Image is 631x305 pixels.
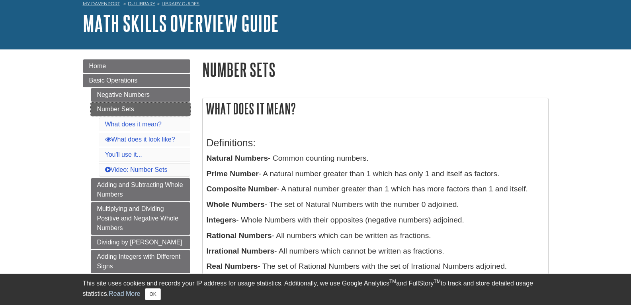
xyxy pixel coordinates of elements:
[207,200,265,209] b: Whole Numbers
[207,154,268,162] b: Natural Numbers
[207,230,544,242] p: - All numbers which can be written as fractions.
[89,77,138,84] span: Basic Operations
[91,236,190,249] a: Dividing by [PERSON_NAME]
[83,59,190,73] a: Home
[202,59,549,80] h1: Number Sets
[434,279,441,284] sup: TM
[162,1,199,6] a: Library Guides
[91,88,190,102] a: Negative Numbers
[105,166,168,173] a: Video: Number Sets
[389,279,396,284] sup: TM
[83,11,279,35] a: Math Skills Overview Guide
[207,199,544,211] p: - The set of Natural Numbers with the number 0 adjoined.
[207,262,258,270] b: Real Numbers
[105,151,142,158] a: You'll use it...
[83,279,549,300] div: This site uses cookies and records your IP address for usage statistics. Additionally, we use Goo...
[89,63,106,69] span: Home
[91,102,190,116] a: Number Sets
[207,231,272,240] b: Rational Numbers
[83,0,120,7] a: My Davenport
[91,178,190,201] a: Adding and Subtracting Whole Numbers
[105,121,162,128] a: What does it mean?
[91,202,190,235] a: Multiplying and Dividing Positive and Negative Whole Numbers
[109,290,140,297] a: Read More
[207,261,544,272] p: - The set of Rational Numbers with the set of Irrational Numbers adjoined.
[207,137,544,149] h3: Definitions:
[128,1,155,6] a: DU Library
[207,169,259,178] b: Prime Number
[207,216,236,224] b: Integers
[207,153,544,164] p: - Common counting numbers.
[207,183,544,195] p: - A natural number greater than 1 which has more factors than 1 and itself.
[145,288,160,300] button: Close
[207,247,275,255] b: Irrational Numbers
[83,74,190,87] a: Basic Operations
[203,98,548,119] h2: What does it mean?
[105,136,175,143] a: What does it look like?
[207,214,544,226] p: - Whole Numbers with their opposites (negative numbers) adjoined.
[207,185,277,193] b: Composite Number
[207,246,544,257] p: - All numbers which cannot be written as fractions.
[207,168,544,180] p: - A natural number greater than 1 which has only 1 and itself as factors.
[91,250,190,273] a: Adding Integers with Different Signs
